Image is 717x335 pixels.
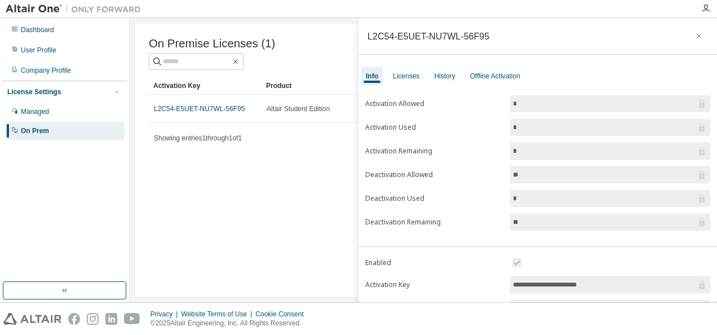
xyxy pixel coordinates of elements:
div: History [434,72,455,81]
div: Info [366,72,378,81]
label: Activation Allowed [365,99,503,108]
span: Showing entries 1 through 1 of 1 [154,134,242,142]
div: Licenses [393,72,419,81]
img: youtube.svg [124,313,140,325]
div: User Profile [21,46,56,55]
div: Offline Activation [470,72,520,81]
img: facebook.svg [68,313,80,325]
div: Managed [21,107,49,116]
img: linkedin.svg [105,313,117,325]
div: Company Profile [21,66,71,75]
span: Altair Student Edition [267,104,330,113]
label: Deactivation Remaining [365,218,503,227]
label: Deactivation Used [365,194,503,203]
img: Altair One [6,3,147,15]
div: Dashboard [21,25,54,34]
span: On Premise Licenses (1) [149,37,275,50]
div: L2C54-E5UET-NU7WL-56F95 [368,32,489,41]
div: Website Terms of Use [181,310,255,319]
div: Activation Key [153,77,257,95]
label: Activation Used [365,123,503,132]
div: Cookie Consent [255,310,310,319]
p: © 2025 Altair Engineering, Inc. All Rights Reserved. [151,319,311,328]
label: Deactivation Allowed [365,170,503,179]
label: Activation Remaining [365,147,503,156]
label: Activation Key [365,280,503,289]
div: On Prem [21,126,49,135]
img: instagram.svg [87,313,99,325]
label: Enabled [365,258,503,267]
img: altair_logo.svg [3,313,61,325]
div: Privacy [151,310,181,319]
a: L2C54-E5UET-NU7WL-56F95 [154,105,245,113]
div: License Settings [7,87,61,96]
div: Product [266,77,370,95]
